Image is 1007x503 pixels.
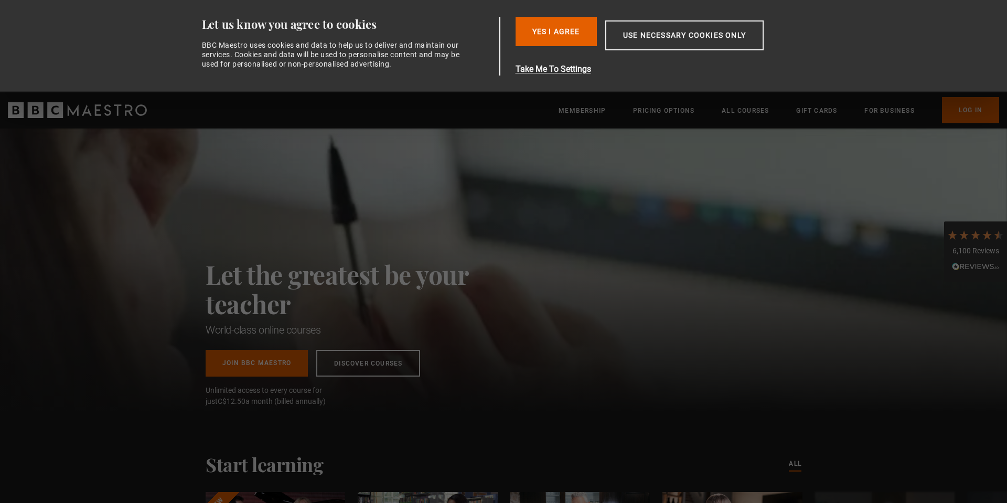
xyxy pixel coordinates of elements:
a: For business [864,105,914,116]
button: Use necessary cookies only [605,20,764,50]
a: Gift Cards [796,105,837,116]
img: REVIEWS.io [952,263,999,270]
div: 6,100 Reviews [947,246,1004,256]
a: All [789,458,801,470]
div: Read All Reviews [947,261,1004,274]
span: C$12.50 [218,397,245,405]
a: Log In [942,97,999,123]
div: BBC Maestro uses cookies and data to help us to deliver and maintain our services. Cookies and da... [202,40,466,69]
h2: Let the greatest be your teacher [206,260,515,318]
a: All Courses [722,105,769,116]
h2: Start learning [206,453,323,475]
span: Unlimited access to every course for just a month (billed annually) [206,385,347,407]
button: Take Me To Settings [516,63,813,76]
svg: BBC Maestro [8,102,147,118]
h1: World-class online courses [206,323,515,337]
nav: Primary [559,97,999,123]
a: Membership [559,105,606,116]
button: Yes I Agree [516,17,597,46]
a: Pricing Options [633,105,694,116]
div: 4.7 Stars [947,229,1004,241]
div: Let us know you agree to cookies [202,17,496,32]
div: 6,100 ReviewsRead All Reviews [944,221,1007,282]
a: Discover Courses [316,350,420,377]
a: Join BBC Maestro [206,350,308,377]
